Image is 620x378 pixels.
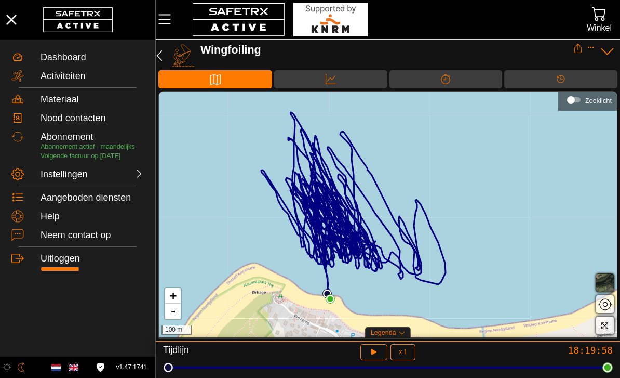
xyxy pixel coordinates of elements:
button: Menu [156,8,182,30]
a: Zoom in [165,288,181,304]
img: ModeLight.svg [3,363,11,372]
img: en.svg [69,363,78,372]
img: Help.svg [11,210,24,223]
div: Splitsen [389,70,503,88]
span: v1.47.1741 [116,362,147,373]
div: Tijdlijn [163,344,312,360]
button: Dutch [47,359,65,376]
img: nl.svg [51,363,61,372]
img: Equipment.svg [11,93,24,106]
button: Expand [587,44,595,51]
div: Zoeklicht [563,92,612,108]
img: PathStart.svg [322,289,332,298]
img: RescueLogo.svg [293,3,368,36]
a: Licentieovereenkomst [93,363,107,372]
div: Uitloggen [41,253,144,264]
img: PathEnd.svg [326,294,335,304]
img: ContactUs.svg [11,229,24,241]
span: Legenda [371,329,396,336]
div: Tijdlijn [504,70,617,88]
a: Zoom out [165,304,181,319]
div: Kaart [158,70,272,88]
div: Aangeboden diensten [41,192,144,203]
div: Winkel [587,21,612,35]
button: x 1 [390,344,415,360]
img: ModeDark.svg [17,363,25,372]
div: Activiteiten [41,71,144,82]
span: Abonnement actief - maandelijks [41,143,135,150]
div: 18:19:58 [464,344,613,356]
button: v1.47.1741 [110,359,153,376]
div: Zoeklicht [585,97,612,105]
img: Activities.svg [11,70,24,82]
div: Neem contact op [41,230,144,241]
img: Subscription.svg [11,131,24,143]
div: Data [274,70,387,88]
button: Terug [151,44,168,68]
div: Dashboard [41,52,144,63]
div: Abonnement [41,132,144,142]
span: x 1 [399,349,407,355]
div: Materiaal [41,94,144,105]
div: 100 m [161,325,192,335]
div: Help [41,211,144,222]
div: Instellingen [41,169,90,180]
div: Wingfoiling [200,44,573,57]
button: English [65,359,83,376]
img: WINGFOILING.svg [171,44,195,68]
div: Nood contacten [41,113,144,124]
span: Volgende factuur op [DATE] [41,152,120,160]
